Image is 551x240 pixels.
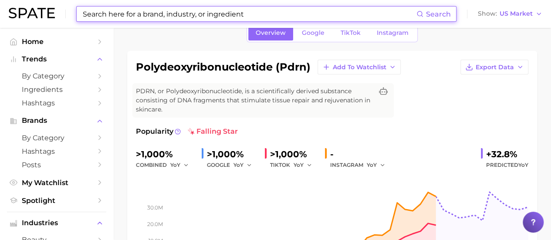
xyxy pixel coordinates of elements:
[170,161,180,169] span: YoY
[330,147,391,161] div: -
[7,176,106,189] a: My Watchlist
[233,161,243,169] span: YoY
[486,147,528,161] div: +32.8%
[207,160,258,170] div: GOOGLE
[136,87,373,114] span: PDRN, or Polydeoxyribonucleotide, is a scientifically derived substance consisting of DNA fragmen...
[22,117,91,125] span: Brands
[136,62,311,72] h1: polydeoxyribonucleotide (pdrn)
[188,128,195,135] img: falling star
[7,83,106,96] a: Ingredients
[7,114,106,127] button: Brands
[518,162,528,168] span: YoY
[7,131,106,145] a: by Category
[330,160,391,170] div: INSTAGRAM
[460,60,528,74] button: Export Data
[476,8,544,20] button: ShowUS Market
[248,25,293,41] a: Overview
[7,145,106,158] a: Hashtags
[22,161,91,169] span: Posts
[9,8,55,18] img: SPATE
[233,160,252,170] button: YoY
[333,64,386,71] span: Add to Watchlist
[333,25,368,41] a: TikTok
[22,134,91,142] span: by Category
[136,149,173,159] span: >1,000%
[369,25,416,41] a: Instagram
[478,11,497,16] span: Show
[7,53,106,66] button: Trends
[367,160,385,170] button: YoY
[294,160,312,170] button: YoY
[367,161,377,169] span: YoY
[476,64,514,71] span: Export Data
[7,194,106,207] a: Spotlight
[377,29,409,37] span: Instagram
[136,160,195,170] div: combined
[136,126,173,137] span: Popularity
[318,60,401,74] button: Add to Watchlist
[22,55,91,63] span: Trends
[22,219,91,227] span: Industries
[7,96,106,110] a: Hashtags
[188,126,238,137] span: falling star
[7,35,106,48] a: Home
[486,160,528,170] span: Predicted
[294,25,332,41] a: Google
[426,10,451,18] span: Search
[500,11,533,16] span: US Market
[22,37,91,46] span: Home
[270,149,307,159] span: >1,000%
[22,72,91,80] span: by Category
[82,7,416,21] input: Search here for a brand, industry, or ingredient
[341,29,361,37] span: TikTok
[22,196,91,205] span: Spotlight
[7,69,106,83] a: by Category
[270,160,318,170] div: TIKTOK
[207,149,244,159] span: >1,000%
[294,161,304,169] span: YoY
[22,85,91,94] span: Ingredients
[256,29,286,37] span: Overview
[22,179,91,187] span: My Watchlist
[22,147,91,155] span: Hashtags
[170,160,189,170] button: YoY
[22,99,91,107] span: Hashtags
[302,29,325,37] span: Google
[7,216,106,230] button: Industries
[7,158,106,172] a: Posts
